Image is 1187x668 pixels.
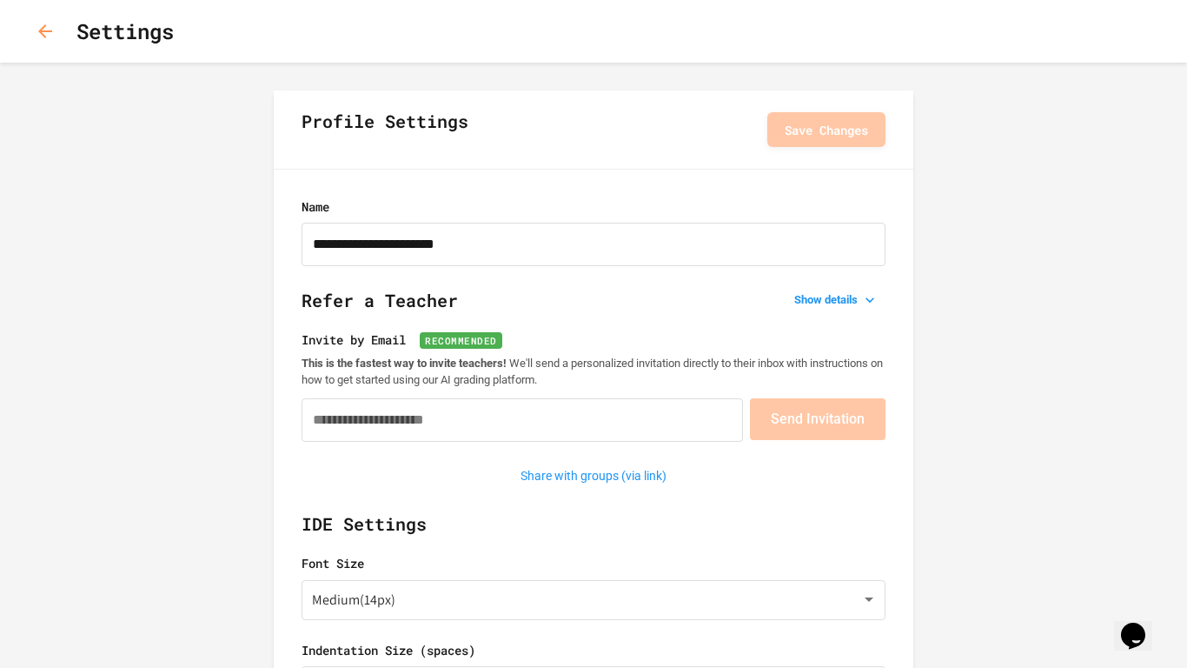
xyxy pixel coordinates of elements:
[767,112,885,147] button: Save Changes
[420,332,502,349] span: Recommended
[750,398,885,440] button: Send Invitation
[302,579,885,620] div: Medium ( 14px )
[1114,598,1170,651] iframe: chat widget
[302,287,885,331] h2: Refer a Teacher
[76,16,174,47] h1: Settings
[302,108,468,151] h2: Profile Settings
[302,357,507,370] strong: This is the fastest way to invite teachers!
[302,331,885,349] label: Invite by Email
[787,288,885,312] button: Show details
[302,641,885,659] label: Indentation Size (spaces)
[302,554,885,572] label: Font Size
[512,463,675,490] button: Share with groups (via link)
[302,511,885,554] h2: IDE Settings
[302,197,885,216] label: Name
[302,356,885,388] p: We'll send a personalized invitation directly to their inbox with instructions on how to get star...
